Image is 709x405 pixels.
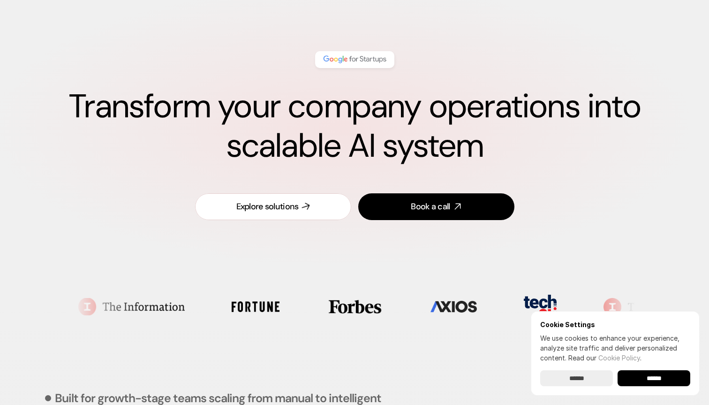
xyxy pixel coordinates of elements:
[195,193,351,220] a: Explore solutions
[540,333,690,363] p: We use cookies to enhance your experience, analyze site traffic and deliver personalized content.
[540,321,690,329] h6: Cookie Settings
[55,392,381,404] p: Built for growth-stage teams scaling from manual to intelligent
[568,354,641,362] span: Read our .
[38,87,671,166] h1: Transform your company operations into scalable AI system
[236,201,299,213] div: Explore solutions
[411,201,450,213] div: Book a call
[358,193,514,220] a: Book a call
[598,354,640,362] a: Cookie Policy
